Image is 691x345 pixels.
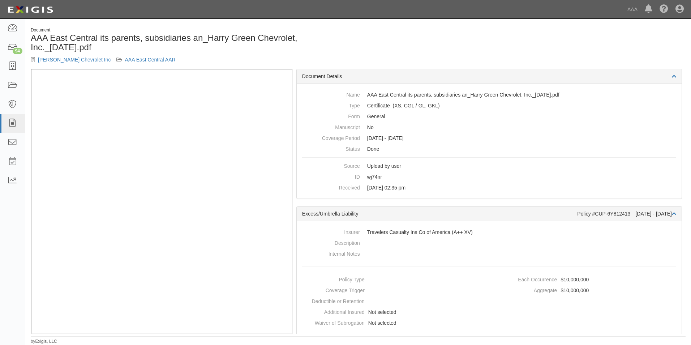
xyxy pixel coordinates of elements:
[13,48,22,54] div: 94
[300,307,365,316] dt: Additional Insured
[302,111,360,120] dt: Form
[31,33,353,52] h1: AAA East Central its parents, subsidiaries an_Harry Green Chevrolet, Inc._[DATE].pdf
[300,318,486,328] dd: Not selected
[302,144,360,153] dt: Status
[38,57,111,63] a: [PERSON_NAME] Chevrolet Inc
[300,274,365,283] dt: Policy Type
[300,285,365,294] dt: Coverage Trigger
[302,248,360,257] dt: Internal Notes
[300,296,365,305] dt: Deductible or Retention
[492,285,679,296] dd: $10,000,000
[492,285,557,294] dt: Aggregate
[302,100,676,111] dd: Excess/Umbrella Liability Commercial General Liability / Garage Liability Garage Keepers Liability
[35,339,57,344] a: Exigis, LLC
[302,161,360,170] dt: Source
[302,122,360,131] dt: Manuscript
[492,274,557,283] dt: Each Occurrence
[302,133,360,142] dt: Coverage Period
[31,27,353,33] div: Document
[302,171,676,182] dd: wj74nr
[302,100,360,109] dt: Type
[302,171,360,180] dt: ID
[660,5,668,14] i: Help Center - Complianz
[302,111,676,122] dd: General
[302,122,676,133] dd: No
[302,210,578,217] div: Excess/Umbrella Liability
[302,182,360,191] dt: Received
[302,227,676,238] dd: Travelers Casualty Ins Co of America (A++ XV)
[624,2,641,17] a: AAA
[492,274,679,285] dd: $10,000,000
[302,238,360,247] dt: Description
[31,338,57,345] small: by
[302,182,676,193] dd: [DATE] 02:35 pm
[300,318,365,327] dt: Waiver of Subrogation
[300,307,486,318] dd: Not selected
[5,3,55,16] img: logo-5460c22ac91f19d4615b14bd174203de0afe785f0fc80cf4dbbc73dc1793850b.png
[302,89,360,98] dt: Name
[297,69,682,84] div: Document Details
[302,161,676,171] dd: Upload by user
[577,210,676,217] div: Policy #CUP-6Y812413 [DATE] - [DATE]
[302,227,360,236] dt: Insurer
[302,144,676,154] dd: Done
[302,89,676,100] dd: AAA East Central its parents, subsidiaries an_Harry Green Chevrolet, Inc._[DATE].pdf
[302,133,676,144] dd: [DATE] - [DATE]
[125,57,176,63] a: AAA East Central AAR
